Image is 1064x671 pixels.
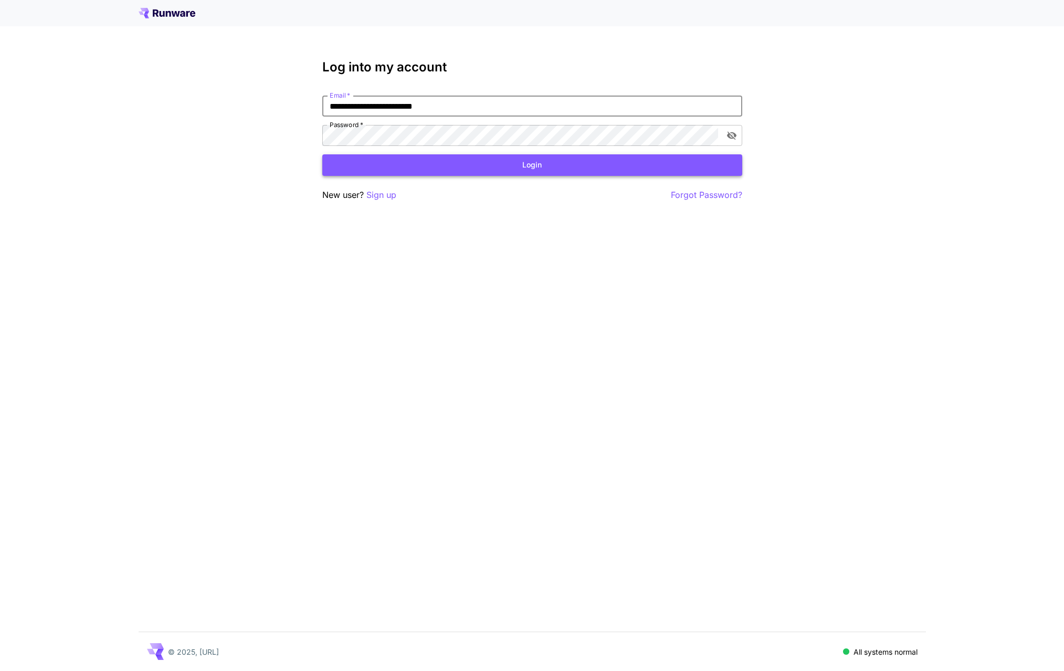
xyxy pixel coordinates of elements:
button: Login [322,154,742,176]
p: All systems normal [854,646,918,657]
h3: Log into my account [322,60,742,75]
button: Sign up [366,188,396,202]
button: toggle password visibility [722,126,741,145]
label: Password [330,120,363,129]
p: New user? [322,188,396,202]
label: Email [330,91,350,100]
p: © 2025, [URL] [168,646,219,657]
button: Forgot Password? [671,188,742,202]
